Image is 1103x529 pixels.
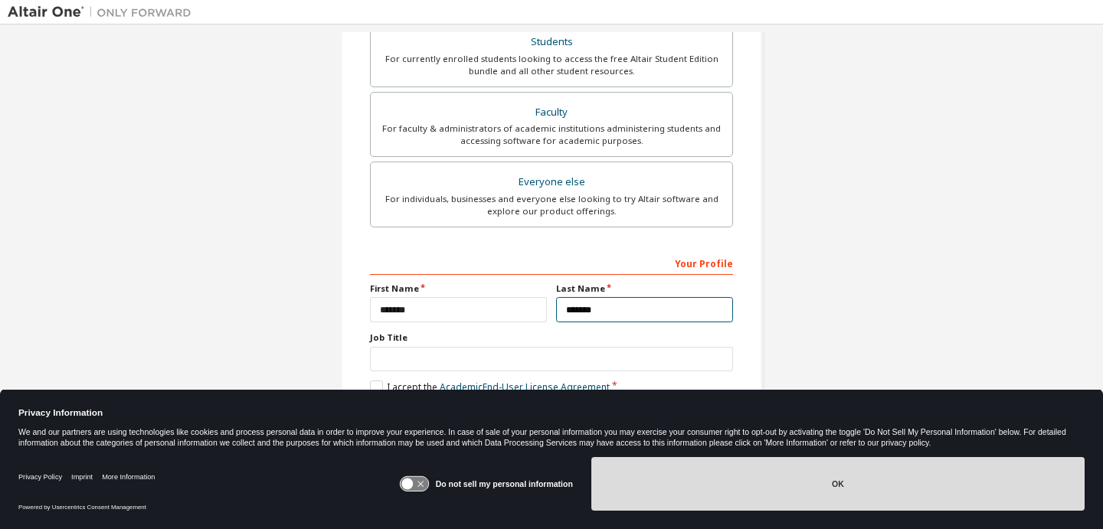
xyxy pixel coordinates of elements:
[556,282,733,295] label: Last Name
[370,380,610,393] label: I accept the
[370,331,733,344] label: Job Title
[380,53,723,77] div: For currently enrolled students looking to access the free Altair Student Edition bundle and all ...
[8,5,199,20] img: Altair One
[380,31,723,53] div: Students
[380,122,723,147] div: For faculty & administrators of academic institutions administering students and accessing softwa...
[380,193,723,217] div: For individuals, businesses and everyone else looking to try Altair software and explore our prod...
[380,171,723,193] div: Everyone else
[370,250,733,275] div: Your Profile
[440,380,610,393] a: Academic End-User License Agreement
[370,282,547,295] label: First Name
[380,102,723,123] div: Faculty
